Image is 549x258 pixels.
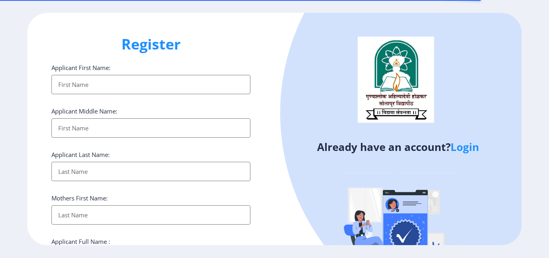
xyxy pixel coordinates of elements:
[51,35,250,54] h1: Register
[51,194,108,202] label: Mothers First Name:
[51,107,117,115] label: Applicant Middle Name:
[281,140,516,153] h4: Already have an account?
[51,237,110,254] label: Applicant Full Name : (As on marksheet)
[451,140,479,154] a: Login
[51,151,110,159] label: Applicant Last Name:
[51,64,111,72] label: Applicant First Name:
[358,37,434,123] img: logo
[51,75,250,94] input: First Name
[51,118,250,138] input: First Name
[51,205,250,225] input: Last Name
[51,162,250,181] input: Last Name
